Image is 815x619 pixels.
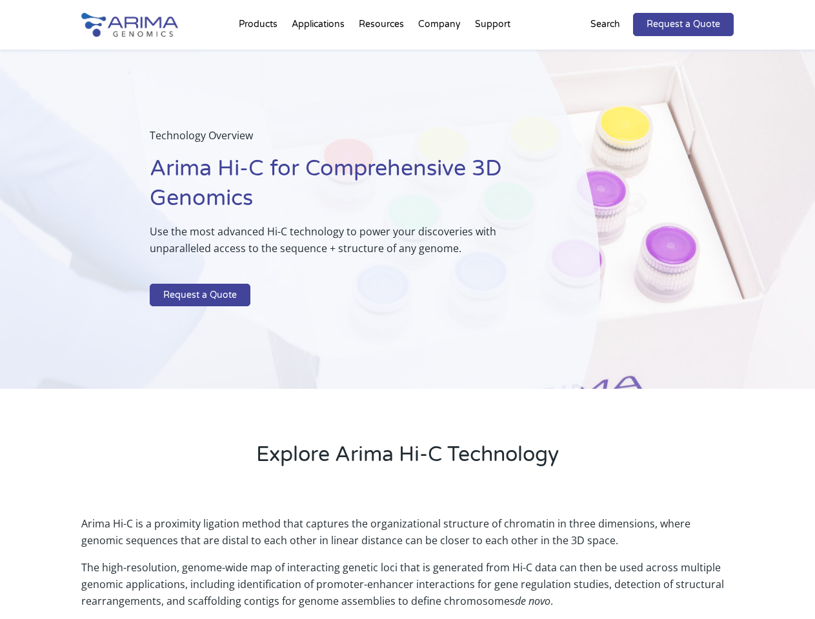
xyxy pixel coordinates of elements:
h1: Arima Hi-C for Comprehensive 3D Genomics [150,154,535,223]
p: Technology Overview [150,127,535,154]
a: Request a Quote [150,284,250,307]
a: Request a Quote [633,13,734,36]
h2: Explore Arima Hi-C Technology [81,440,733,479]
p: Search [590,16,620,33]
p: Use the most advanced Hi-C technology to power your discoveries with unparalleled access to the s... [150,223,535,267]
p: Arima Hi-C is a proximity ligation method that captures the organizational structure of chromatin... [81,515,733,559]
img: Arima-Genomics-logo [81,13,178,37]
i: de novo [515,594,550,608]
